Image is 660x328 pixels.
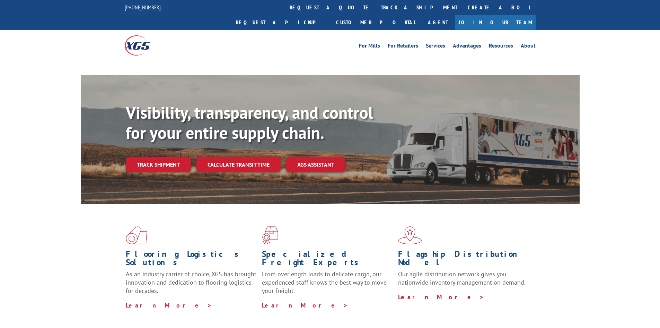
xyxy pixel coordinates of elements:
h1: Specialized Freight Experts [262,250,393,270]
a: Learn More > [126,301,212,309]
img: xgs-icon-focused-on-flooring-red [262,226,278,244]
a: [PHONE_NUMBER] [125,4,161,11]
a: Customer Portal [331,15,421,30]
a: Calculate transit time [196,157,281,172]
a: Track shipment [126,157,191,172]
b: Visibility, transparency, and control for your entire supply chain. [126,102,373,143]
a: Services [426,43,445,51]
h1: Flooring Logistics Solutions [126,250,257,270]
a: Agent [421,15,455,30]
img: xgs-icon-total-supply-chain-intelligence-red [126,226,147,244]
span: As an industry carrier of choice, XGS has brought innovation and dedication to flooring logistics... [126,270,256,295]
a: For Retailers [388,43,418,51]
a: Learn More > [398,293,484,301]
a: Learn More > [262,301,348,309]
a: Join Our Team [455,15,536,30]
a: Advantages [453,43,481,51]
a: About [521,43,536,51]
h1: Flagship Distribution Model [398,250,529,270]
span: Our agile distribution network gives you nationwide inventory management on demand. [398,270,526,286]
a: Resources [489,43,513,51]
a: Request a pickup [231,15,331,30]
a: For Mills [359,43,380,51]
img: xgs-icon-flagship-distribution-model-red [398,226,422,244]
a: XGS ASSISTANT [286,157,345,172]
p: From overlength loads to delicate cargo, our experienced staff knows the best way to move your fr... [262,270,393,301]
